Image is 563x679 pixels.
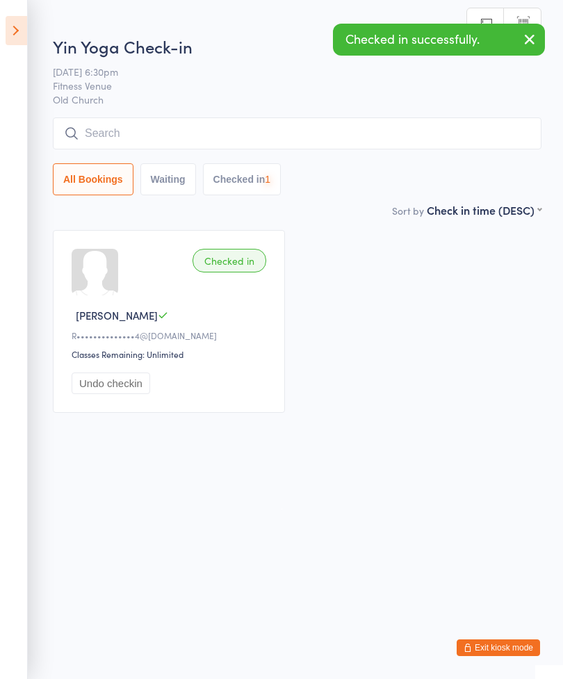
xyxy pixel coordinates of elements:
[72,329,270,341] div: R••••••••••••••4@[DOMAIN_NAME]
[76,308,158,322] span: [PERSON_NAME]
[457,639,540,656] button: Exit kiosk mode
[392,204,424,218] label: Sort by
[333,24,545,56] div: Checked in successfully.
[203,163,281,195] button: Checked in1
[140,163,196,195] button: Waiting
[427,202,541,218] div: Check in time (DESC)
[53,163,133,195] button: All Bookings
[53,65,520,79] span: [DATE] 6:30pm
[53,92,541,106] span: Old Church
[53,79,520,92] span: Fitness Venue
[53,117,541,149] input: Search
[72,348,270,360] div: Classes Remaining: Unlimited
[53,35,541,58] h2: Yin Yoga Check-in
[72,373,150,394] button: Undo checkin
[193,249,266,272] div: Checked in
[265,174,270,185] div: 1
